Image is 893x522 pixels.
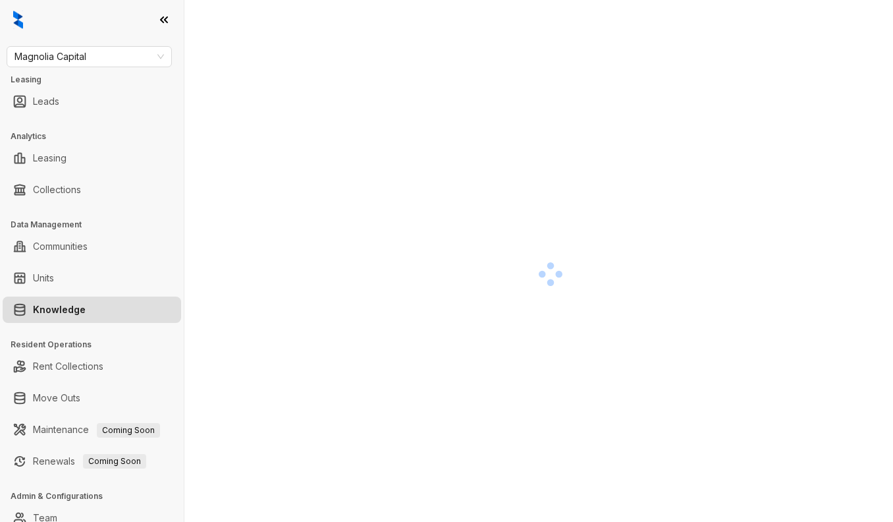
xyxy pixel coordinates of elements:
[33,88,59,115] a: Leads
[3,177,181,203] li: Collections
[3,417,181,443] li: Maintenance
[33,233,88,260] a: Communities
[33,353,103,380] a: Rent Collections
[11,130,184,142] h3: Analytics
[11,219,184,231] h3: Data Management
[3,448,181,475] li: Renewals
[33,145,67,171] a: Leasing
[13,11,23,29] img: logo
[3,385,181,411] li: Move Outs
[14,47,164,67] span: Magnolia Capital
[11,74,184,86] h3: Leasing
[97,423,160,438] span: Coming Soon
[33,265,54,291] a: Units
[3,145,181,171] li: Leasing
[33,297,86,323] a: Knowledge
[3,353,181,380] li: Rent Collections
[33,177,81,203] a: Collections
[3,233,181,260] li: Communities
[83,454,146,469] span: Coming Soon
[3,88,181,115] li: Leads
[11,490,184,502] h3: Admin & Configurations
[33,385,80,411] a: Move Outs
[3,297,181,323] li: Knowledge
[33,448,146,475] a: RenewalsComing Soon
[3,265,181,291] li: Units
[11,339,184,351] h3: Resident Operations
